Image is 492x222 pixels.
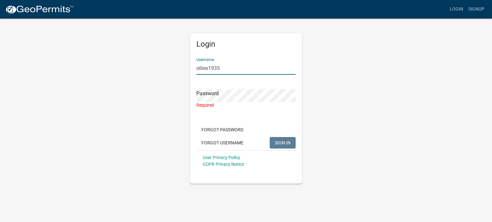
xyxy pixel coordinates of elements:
button: SIGN IN [270,137,296,149]
a: GDPR Privacy Notice [203,162,244,167]
button: Forgot Username [196,137,249,149]
a: User Privacy Policy [203,155,240,160]
button: Forgot Password [196,124,249,135]
div: Required [196,102,296,109]
h5: Login [196,40,296,49]
a: Signup [466,3,487,15]
a: Login [447,3,466,15]
span: SIGN IN [275,140,291,145]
